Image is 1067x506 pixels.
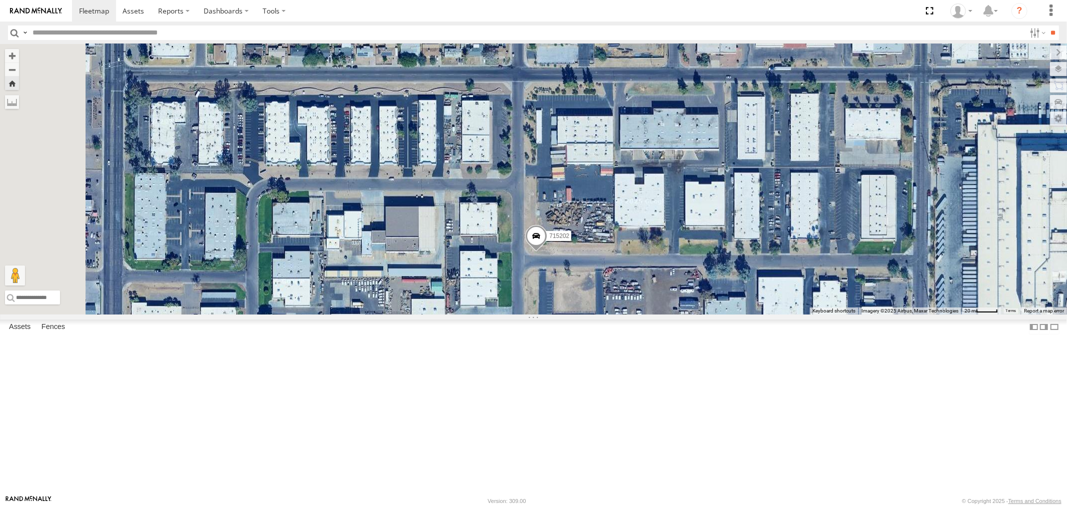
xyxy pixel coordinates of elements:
button: Zoom Home [5,76,19,90]
label: Assets [4,320,36,334]
div: Jason Ham [947,3,976,18]
label: Dock Summary Table to the Right [1039,319,1049,334]
label: Fences [37,320,70,334]
label: Map Settings [1050,111,1067,125]
label: Dock Summary Table to the Left [1029,319,1039,334]
button: Drag Pegman onto the map to open Street View [5,265,25,285]
button: Map Scale: 20 m per 40 pixels [961,307,1001,314]
label: Hide Summary Table [1049,319,1059,334]
label: Search Filter Options [1026,25,1047,40]
span: 20 m [964,308,976,313]
span: Imagery ©2025 Airbus, Maxar Technologies [861,308,958,313]
button: Zoom out [5,62,19,76]
button: Keyboard shortcuts [812,307,855,314]
div: © Copyright 2025 - [962,498,1061,504]
a: Terms (opens in new tab) [1006,309,1016,313]
a: Visit our Website [6,496,52,506]
i: ? [1011,3,1027,19]
button: Zoom in [5,49,19,62]
label: Search Query [21,25,29,40]
span: 715202 [549,232,569,239]
div: Version: 309.00 [488,498,526,504]
a: Report a map error [1024,308,1064,313]
a: Terms and Conditions [1008,498,1061,504]
img: rand-logo.svg [10,7,62,14]
label: Measure [5,95,19,109]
